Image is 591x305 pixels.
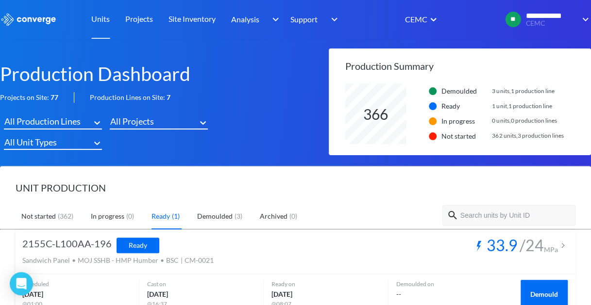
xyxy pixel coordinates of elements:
div: Ready [117,238,159,253]
div: Open Intercom Messenger [10,272,33,295]
a: Not started [21,204,75,229]
div: 33.9 [487,238,518,253]
div: [DATE] [22,289,139,300]
h2: 2155C-L100AA-196 [22,238,112,253]
div: / 24 [520,238,544,253]
td: In progress [441,114,490,128]
div: ( 0 ) [287,211,299,222]
div: ( 3 ) [233,211,244,222]
div: • [160,255,164,266]
div: Cast on [147,280,264,289]
td: Ready [441,99,490,113]
div: All Unit Types [4,135,57,149]
h2: Production Summary [345,48,591,83]
td: Not started [441,129,490,143]
input: Search units by Unit ID [459,211,571,220]
td: 0 units , 0 production lines [491,114,590,128]
div: [DATE] [271,289,388,300]
span: CEMC [526,20,575,27]
div: Demoulded on [396,280,513,289]
div: Scheduled [22,280,139,289]
img: downArrow.svg [324,14,340,25]
div: Ready on [271,280,388,289]
b: 7 [167,93,170,101]
div: | [181,255,183,266]
img: downArrow.svg [575,14,591,25]
a: Demoulded [197,204,244,229]
img: downArrow.svg [266,14,282,25]
div: CM-0021 [185,255,214,266]
div: ( 0 ) [124,211,136,222]
div: Production Lines on Site: [74,92,170,103]
a: Archived [260,204,299,229]
div: CEMC [404,13,427,25]
div: MOJ SSHB - HMP Humber [78,255,158,266]
td: 3 units , 1 production line [491,84,590,98]
div: 366 [345,102,406,125]
a: In progress [91,204,136,229]
div: • [72,255,76,266]
div: All Production Lines [4,114,81,128]
td: Demoulded [441,84,490,98]
div: Sandwich Panel [22,255,70,266]
img: arrow-thin.svg [558,241,568,250]
div: BSC [166,255,179,266]
div: ( 362 ) [56,211,75,222]
div: MPa [544,246,558,253]
img: strength_blue.svg [471,238,487,253]
div: ( 1 ) [170,211,182,222]
b: 77 [51,93,58,101]
td: 362 units , 3 production lines [491,129,590,143]
div: [DATE] [147,289,264,300]
span: Support [290,13,318,25]
td: 1 unit , 1 production line [491,99,590,113]
a: Ready [152,204,182,229]
div: All Projects [110,114,154,128]
h2: UNIT PRODUCTION [16,182,575,193]
span: Analysis [231,13,259,25]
